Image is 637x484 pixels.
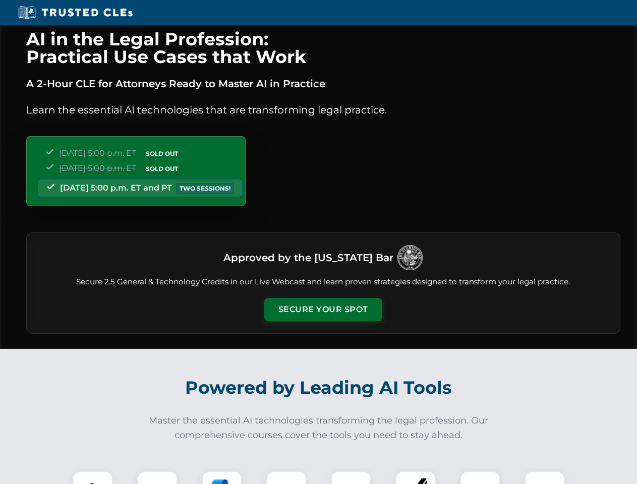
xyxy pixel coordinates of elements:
p: Secure 2.5 General & Technology Credits in our Live Webcast and learn proven strategies designed ... [39,276,608,288]
span: [DATE] 5:00 p.m. ET [59,163,136,173]
p: Learn the essential AI technologies that are transforming legal practice. [26,102,620,118]
span: SOLD OUT [142,163,182,174]
h3: Approved by the [US_STATE] Bar [223,249,393,267]
span: [DATE] 5:00 p.m. ET [59,148,136,158]
img: Logo [397,245,423,270]
p: Master the essential AI technologies transforming the legal profession. Our comprehensive courses... [142,413,495,443]
p: A 2-Hour CLE for Attorneys Ready to Master AI in Practice [26,76,620,92]
h1: AI in the Legal Profession: Practical Use Cases that Work [26,30,620,66]
button: Secure Your Spot [264,298,382,321]
span: SOLD OUT [142,148,182,159]
img: Trusted CLEs [15,5,136,20]
h2: Powered by Leading AI Tools [39,370,598,405]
